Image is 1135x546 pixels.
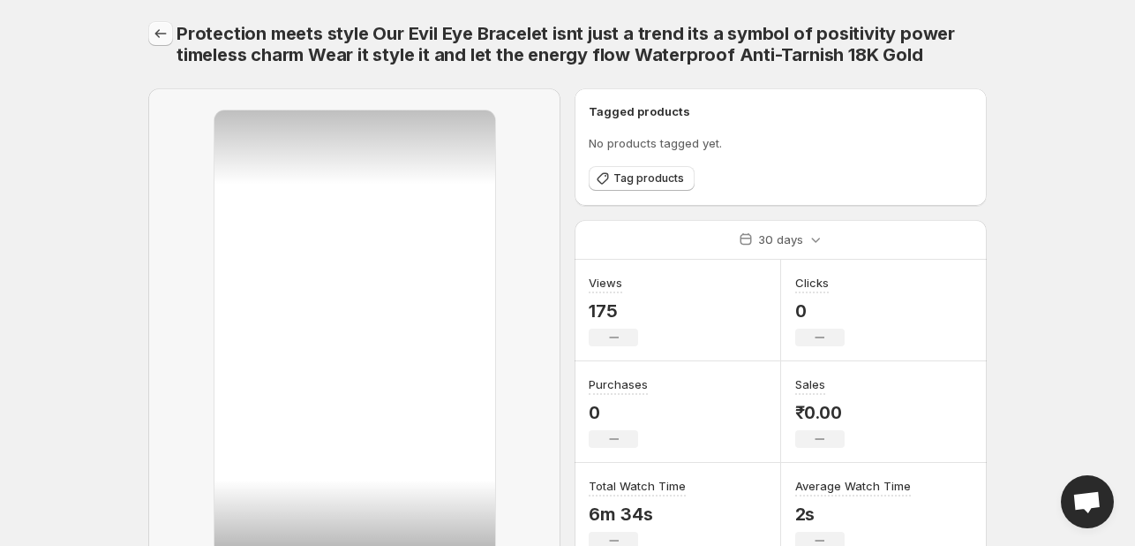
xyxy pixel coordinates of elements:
[795,477,911,495] h3: Average Watch Time
[795,274,829,292] h3: Clicks
[589,402,648,423] p: 0
[589,274,622,292] h3: Views
[795,504,911,525] p: 2s
[177,23,955,65] span: Protection meets style Our Evil Eye Bracelet isnt just a trend its a symbol of positivity power t...
[589,134,973,152] p: No products tagged yet.
[589,300,638,322] p: 175
[613,171,684,186] span: Tag products
[589,504,686,525] p: 6m 34s
[795,402,845,423] p: ₹0.00
[795,375,825,393] h3: Sales
[589,166,695,191] button: Tag products
[148,21,173,46] button: Settings
[1061,475,1114,528] div: Open chat
[589,477,686,495] h3: Total Watch Time
[758,231,803,248] p: 30 days
[795,300,845,322] p: 0
[589,375,648,393] h3: Purchases
[589,102,973,120] h6: Tagged products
